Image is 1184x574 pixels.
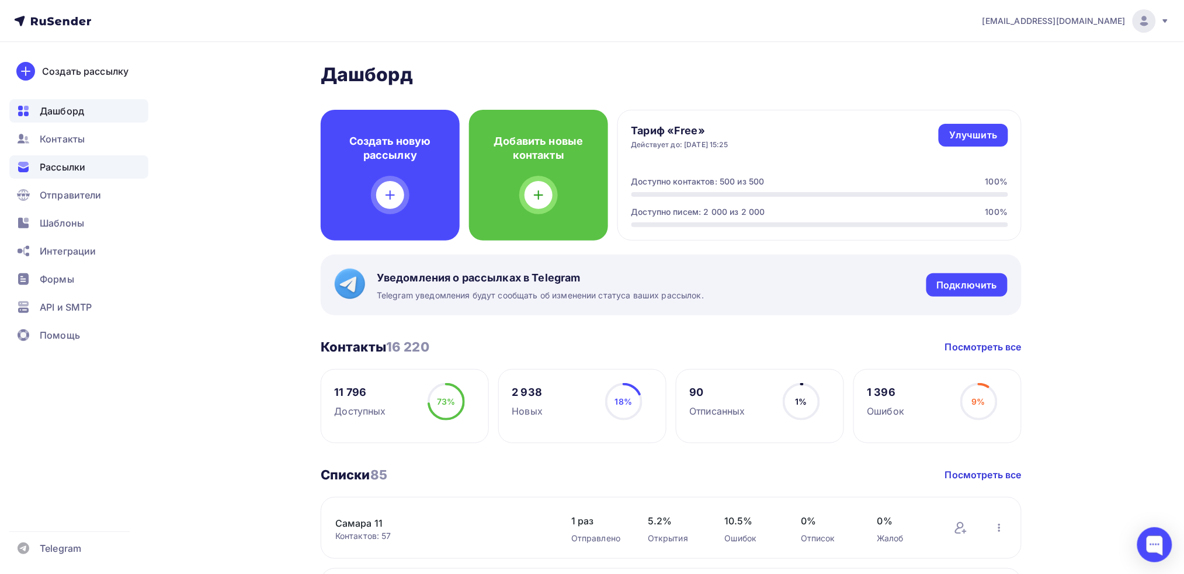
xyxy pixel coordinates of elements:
[370,467,387,482] span: 85
[615,396,632,406] span: 18%
[690,404,745,418] div: Отписанных
[648,514,701,528] span: 5.2%
[690,385,745,399] div: 90
[877,514,930,528] span: 0%
[631,140,728,149] div: Действует до: [DATE] 15:25
[40,244,96,258] span: Интеграции
[40,300,92,314] span: API и SMTP
[571,514,624,528] span: 1 раз
[339,134,441,162] h4: Создать новую рассылку
[985,206,1008,218] div: 100%
[631,206,765,218] div: Доступно писем: 2 000 из 2 000
[724,533,777,544] div: Ошибок
[795,396,807,406] span: 1%
[9,183,148,207] a: Отправители
[571,533,624,544] div: Отправлено
[377,290,704,301] span: Telegram уведомления будут сообщать об изменении статуса ваших рассылок.
[488,134,589,162] h4: Добавить новые контакты
[945,468,1022,482] a: Посмотреть все
[9,211,148,235] a: Шаблоны
[377,271,704,285] span: Уведомления о рассылках в Telegram
[985,176,1008,187] div: 100%
[40,160,85,174] span: Рассылки
[335,404,386,418] div: Доступных
[949,128,997,142] div: Улучшить
[9,99,148,123] a: Дашборд
[867,404,905,418] div: Ошибок
[9,155,148,179] a: Рассылки
[631,176,765,187] div: Доступно контактов: 500 из 500
[801,514,854,528] span: 0%
[9,267,148,291] a: Формы
[937,279,997,292] div: Подключить
[877,533,930,544] div: Жалоб
[40,541,81,555] span: Telegram
[631,124,728,138] h4: Тариф «Free»
[335,385,386,399] div: 11 796
[512,404,543,418] div: Новых
[321,63,1022,86] h2: Дашборд
[321,467,387,483] h3: Списки
[40,216,84,230] span: Шаблоны
[40,328,80,342] span: Помощь
[512,385,543,399] div: 2 938
[321,339,429,355] h3: Контакты
[982,9,1170,33] a: [EMAIL_ADDRESS][DOMAIN_NAME]
[867,385,905,399] div: 1 396
[335,516,534,530] a: Самара 11
[724,514,777,528] span: 10.5%
[40,104,84,118] span: Дашборд
[648,533,701,544] div: Открытия
[972,396,985,406] span: 9%
[9,127,148,151] a: Контакты
[801,533,854,544] div: Отписок
[437,396,455,406] span: 73%
[386,339,429,354] span: 16 220
[42,64,129,78] div: Создать рассылку
[945,340,1022,354] a: Посмотреть все
[40,132,85,146] span: Контакты
[40,188,102,202] span: Отправители
[982,15,1126,27] span: [EMAIL_ADDRESS][DOMAIN_NAME]
[40,272,74,286] span: Формы
[335,530,548,542] div: Контактов: 57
